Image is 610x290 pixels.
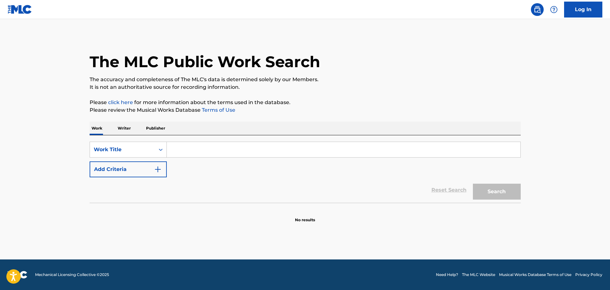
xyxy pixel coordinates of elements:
[295,209,315,223] p: No results
[531,3,544,16] a: Public Search
[436,272,458,278] a: Need Help?
[108,99,133,105] a: click here
[116,122,133,135] p: Writer
[90,99,521,106] p: Please for more information about the terms used in the database.
[578,259,610,290] iframe: Chat Widget
[94,146,151,153] div: Work Title
[499,272,571,278] a: Musical Works Database Terms of Use
[575,272,602,278] a: Privacy Policy
[564,2,602,18] a: Log In
[533,6,541,13] img: search
[548,3,560,16] div: Help
[90,76,521,83] p: The accuracy and completeness of The MLC's data is determined solely by our Members.
[462,272,495,278] a: The MLC Website
[90,106,521,114] p: Please review the Musical Works Database
[550,6,558,13] img: help
[90,83,521,91] p: It is not an authoritative source for recording information.
[154,166,162,173] img: 9d2ae6d4665cec9f34b9.svg
[90,142,521,203] form: Search Form
[8,5,32,14] img: MLC Logo
[90,161,167,177] button: Add Criteria
[90,122,104,135] p: Work
[144,122,167,135] p: Publisher
[201,107,235,113] a: Terms of Use
[8,271,27,279] img: logo
[90,52,320,71] h1: The MLC Public Work Search
[35,272,109,278] span: Mechanical Licensing Collective © 2025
